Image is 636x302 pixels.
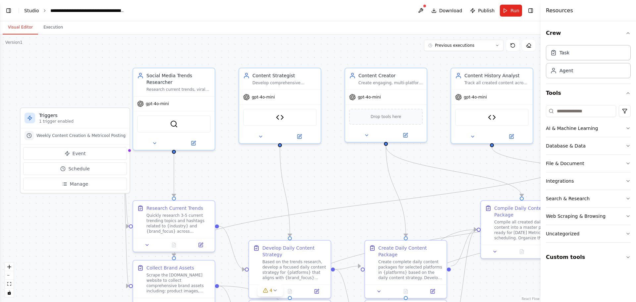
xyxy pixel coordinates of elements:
a: React Flow attribution [522,297,540,301]
div: Collect Brand Assets [146,265,194,271]
img: Content History Manager [276,113,284,121]
button: Custom tools [546,248,631,267]
span: Previous executions [435,43,474,48]
div: Content Creator [358,72,423,79]
button: Event [23,147,127,160]
g: Edge from 652e319c-2613-4798-821c-a2db637795c6 to afc5a947-577e-4286-82f3-8bf7fa51d280 [219,223,245,273]
button: Open in side panel [305,287,328,295]
button: No output available [276,287,304,295]
div: Integrations [546,178,574,184]
div: Develop Daily Content Strategy [262,245,327,258]
div: Develop comprehensive content strategies and creative briefs for multiple platforms in {platforms... [252,80,317,86]
p: 1 trigger enabled [39,119,126,124]
a: Studio [24,8,39,13]
div: Compile all created daily content into a master package ready for [DATE] Metricool scheduling. Or... [494,219,558,241]
span: Event [73,150,86,157]
button: Download [429,5,465,17]
div: Develop Daily Content StrategyBased on the trends research, develop a focused daily content strat... [248,240,331,299]
g: Edge from 271f7daf-8fbf-4bae-9a2f-6779b0290d5d to 1ee43224-99d6-4eb5-8bd7-0068e58d129e [383,146,409,236]
button: Visual Editor [3,21,38,34]
button: Hide right sidebar [526,6,535,15]
button: Open in side panel [281,133,318,141]
button: Manage [23,178,127,190]
button: fit view [5,280,14,288]
button: File & Document [546,155,631,172]
button: Open in side panel [189,241,212,249]
button: Uncategorized [546,225,631,242]
div: AI & Machine Learning [546,125,598,132]
button: Open in side panel [421,287,444,295]
button: No output available [392,287,420,295]
img: SerperDevTool [170,120,178,128]
div: Track all created content across multiple platforms in {platforms} to prevent repetition across w... [464,80,529,86]
div: Content CreatorCreate engaging, multi-platform optimized content for {platforms} including captio... [344,68,427,143]
span: Drop tools here [371,113,401,120]
button: Web Scraping & Browsing [546,208,631,225]
div: Content History AnalystTrack all created content across multiple platforms in {platforms} to prev... [450,68,533,144]
div: Research current trends, viral content patterns, and audience preferences across multiple platfor... [146,87,211,92]
div: Compile Daily Content PackageCompile all created daily content into a master package ready for [D... [480,200,563,259]
div: Uncategorized [546,230,579,237]
div: Content History Analyst [464,72,529,79]
div: Agent [559,67,573,74]
div: Content StrategistDevelop comprehensive content strategies and creative briefs for multiple platf... [238,68,321,144]
button: No output available [160,241,188,249]
button: toggle interactivity [5,288,14,297]
span: gpt-4o-mini [358,94,381,100]
span: Run [510,7,519,14]
button: 4 [258,284,283,297]
div: React Flow controls [5,263,14,297]
button: Show left sidebar [4,6,13,15]
span: gpt-4o-mini [252,94,275,100]
div: Version 1 [5,40,23,45]
g: Edge from 1ee43224-99d6-4eb5-8bd7-0068e58d129e to f067be1c-561c-41ba-b461-a305750daca4 [451,226,477,270]
button: Open in side panel [175,139,212,147]
div: Crew [546,42,631,84]
button: zoom in [5,263,14,271]
div: Based on the trends research, develop a focused daily content strategy for {platforms} that align... [262,259,327,280]
span: Weekly Content Creation & Metricool Posting [36,133,126,138]
nav: breadcrumb [24,7,125,14]
div: Research Current TrendsQuickly research 3-5 current trending topics and hashtags related to {indu... [132,200,215,252]
button: Tools [546,84,631,102]
button: Database & Data [546,137,631,154]
div: Create engaging, multi-platform optimized content for {platforms} including captions, hashtags, a... [358,80,423,86]
div: Create Daily Content Package [378,245,443,258]
div: Social Media Trends Researcher [146,72,211,86]
span: Publish [478,7,495,14]
g: Edge from 77928680-f3ca-4d69-b661-3d13fb3c5cfd to 652e319c-2613-4798-821c-a2db637795c6 [171,154,177,197]
div: Database & Data [546,143,586,149]
button: Open in side panel [387,131,424,139]
div: Triggers1 trigger enabledWeekly Content Creation & Metricool PostingEventScheduleManage [20,107,130,194]
div: Task [559,49,569,56]
div: Tools [546,102,631,248]
div: Create complete daily content packages for selected platforms in {platforms} based on the daily c... [378,259,443,280]
button: AI & Machine Learning [546,120,631,137]
span: gpt-4o-mini [464,94,487,100]
div: Social Media Trends ResearcherResearch current trends, viral content patterns, and audience prefe... [132,68,215,151]
button: Open in side panel [537,248,560,256]
div: File & Document [546,160,584,167]
span: gpt-4o-mini [146,101,169,106]
span: Manage [70,181,88,187]
g: Edge from 1778c928-967d-44ea-9163-2efd3ae16eb2 to 272b91a6-747b-4911-977b-b196f4c5b3ab [171,147,601,256]
div: Quickly research 3-5 current trending topics and hashtags related to {industry} and {brand_focus}... [146,213,211,234]
div: Create Daily Content PackageCreate complete daily content packages for selected platforms in {pla... [364,240,447,299]
div: Compile Daily Content Package [494,205,558,218]
g: Edge from 271f7daf-8fbf-4bae-9a2f-6779b0290d5d to f067be1c-561c-41ba-b461-a305750daca4 [383,146,525,197]
button: Open in side panel [493,133,530,141]
div: Web Scraping & Browsing [546,213,606,219]
span: 4 [270,287,273,294]
h3: Triggers [39,112,126,119]
h4: Resources [546,7,573,15]
img: Content History Manager [488,113,496,121]
button: Integrations [546,172,631,190]
div: Scrape the [DOMAIN_NAME] website to collect comprehensive brand assets including: product images,... [146,272,211,294]
button: zoom out [5,271,14,280]
g: Edge from 0da0a59e-e5a2-4a36-ab75-f97d2cde599b to afc5a947-577e-4286-82f3-8bf7fa51d280 [277,147,293,236]
button: Crew [546,24,631,42]
button: Run [500,5,522,17]
div: Research Current Trends [146,205,203,211]
g: Edge from triggers to 272b91a6-747b-4911-977b-b196f4c5b3ab [122,147,129,289]
button: No output available [508,248,536,256]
